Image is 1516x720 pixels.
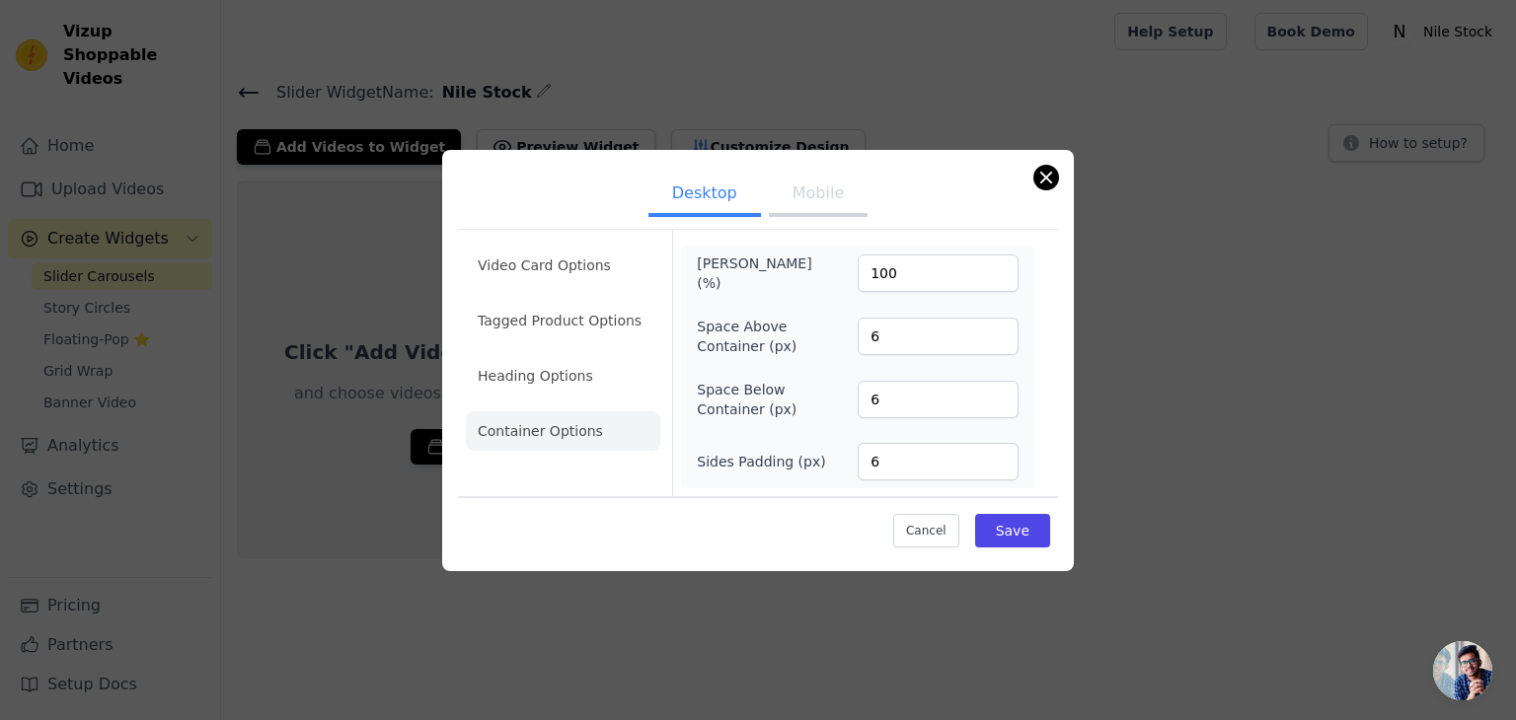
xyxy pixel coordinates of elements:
[466,411,660,451] li: Container Options
[975,514,1050,547] button: Save
[697,317,804,356] label: Space Above Container (px)
[648,174,761,217] button: Desktop
[769,174,868,217] button: Mobile
[466,246,660,285] li: Video Card Options
[697,452,825,471] label: Sides Padding (px)
[466,301,660,340] li: Tagged Product Options
[697,253,804,293] label: [PERSON_NAME] (%)
[893,514,959,547] button: Cancel
[1034,166,1058,189] button: Close modal
[697,380,804,419] label: Space Below Container (px)
[1433,641,1492,700] a: دردشة مفتوحة
[466,356,660,396] li: Heading Options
